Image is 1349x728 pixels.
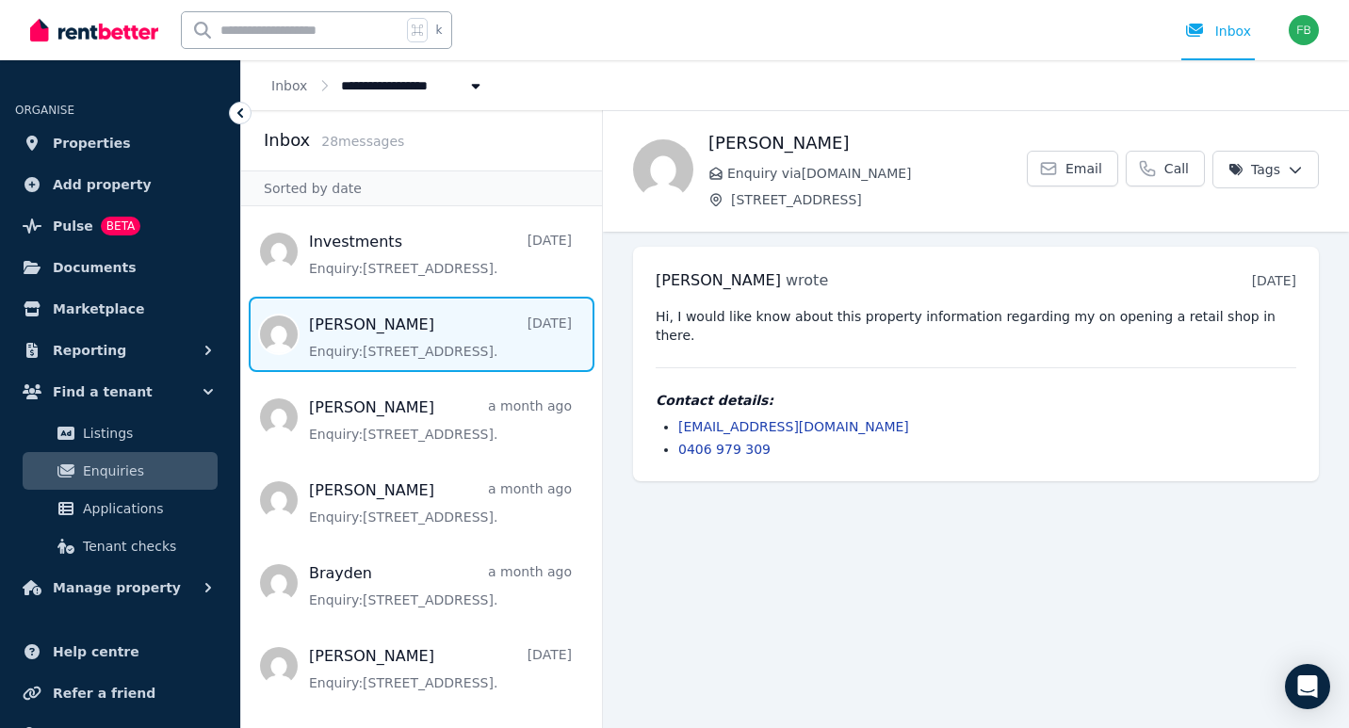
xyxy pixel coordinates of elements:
span: Find a tenant [53,380,153,403]
a: [PERSON_NAME][DATE]Enquiry:[STREET_ADDRESS]. [309,314,572,361]
a: [EMAIL_ADDRESS][DOMAIN_NAME] [678,419,909,434]
span: [PERSON_NAME] [656,271,781,289]
a: Applications [23,490,218,527]
img: RentBetter [30,16,158,44]
div: Open Intercom Messenger [1285,664,1330,709]
a: Email [1027,151,1118,186]
a: Inbox [271,78,307,93]
div: Inbox [1185,22,1251,40]
a: Braydena month agoEnquiry:[STREET_ADDRESS]. [309,562,572,609]
span: Manage property [53,576,181,599]
span: Enquiry via [DOMAIN_NAME] [727,164,1027,183]
span: Reporting [53,339,126,362]
span: ORGANISE [15,104,74,117]
a: Documents [15,249,225,286]
a: Listings [23,414,218,452]
span: Applications [83,497,210,520]
h2: Inbox [264,127,310,154]
span: Pulse [53,215,93,237]
a: Call [1126,151,1205,186]
button: Reporting [15,332,225,369]
a: Help centre [15,633,225,671]
h1: [PERSON_NAME] [708,130,1027,156]
a: Enquiries [23,452,218,490]
span: 28 message s [321,134,404,149]
a: Add property [15,166,225,203]
button: Tags [1212,151,1319,188]
span: Tags [1228,160,1280,179]
a: Tenant checks [23,527,218,565]
span: Enquiries [83,460,210,482]
span: BETA [101,217,140,235]
a: [PERSON_NAME][DATE]Enquiry:[STREET_ADDRESS]. [309,645,572,692]
a: Investments[DATE]Enquiry:[STREET_ADDRESS]. [309,231,572,278]
a: 0406 979 309 [678,442,771,457]
span: Documents [53,256,137,279]
img: Biplav kandel [633,139,693,200]
nav: Breadcrumb [241,60,515,110]
span: Listings [83,422,210,445]
pre: Hi, I would like know about this property information regarding my on opening a retail shop in th... [656,307,1296,345]
h4: Contact details: [656,391,1296,410]
span: Email [1065,159,1102,178]
a: Properties [15,124,225,162]
span: Add property [53,173,152,196]
div: Sorted by date [241,170,602,206]
span: Help centre [53,640,139,663]
button: Manage property [15,569,225,607]
span: wrote [786,271,828,289]
span: Marketplace [53,298,144,320]
a: Marketplace [15,290,225,328]
span: Properties [53,132,131,154]
button: Find a tenant [15,373,225,411]
a: [PERSON_NAME]a month agoEnquiry:[STREET_ADDRESS]. [309,479,572,526]
img: Fanus Belay [1289,15,1319,45]
a: PulseBETA [15,207,225,245]
span: Call [1164,159,1189,178]
span: Tenant checks [83,535,210,558]
time: [DATE] [1252,273,1296,288]
span: k [435,23,442,38]
span: [STREET_ADDRESS] [731,190,1027,209]
a: [PERSON_NAME]a month agoEnquiry:[STREET_ADDRESS]. [309,396,572,444]
span: Refer a friend [53,682,155,704]
a: Refer a friend [15,674,225,712]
